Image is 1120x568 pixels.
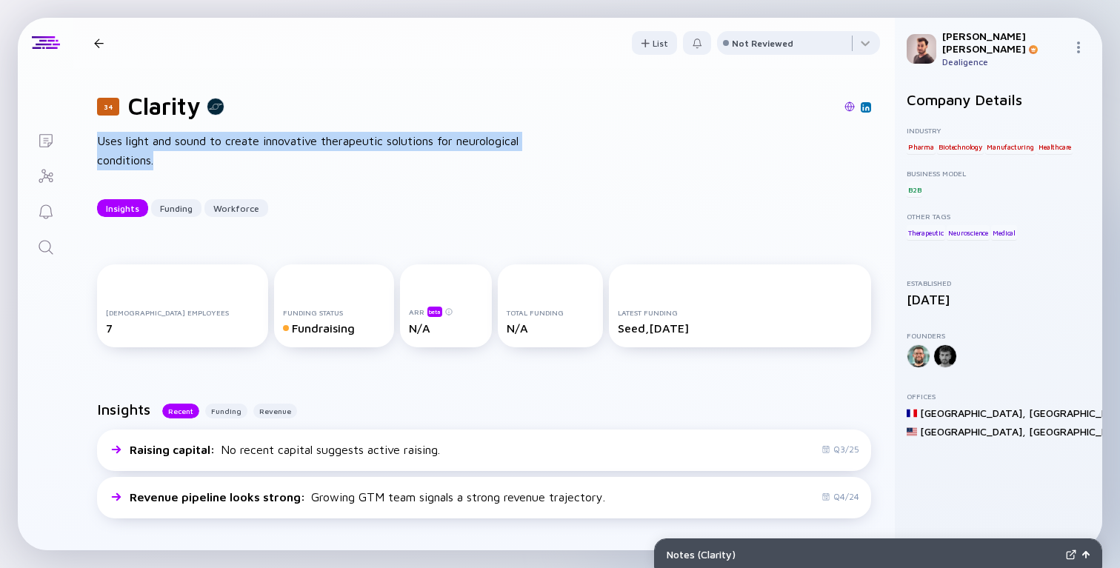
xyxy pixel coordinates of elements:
[130,443,218,456] span: Raising capital :
[907,126,1090,135] div: Industry
[18,157,73,193] a: Investor Map
[667,548,1060,561] div: Notes ( Clarity )
[97,197,148,220] div: Insights
[283,308,385,317] div: Funding Status
[920,407,1026,419] div: [GEOGRAPHIC_DATA] ,
[18,228,73,264] a: Search
[907,139,936,154] div: Pharma
[151,199,201,217] button: Funding
[907,212,1090,221] div: Other Tags
[907,34,936,64] img: Gil Profile Picture
[1066,549,1076,560] img: Expand Notes
[253,404,297,418] button: Revenue
[907,331,1090,340] div: Founders
[130,443,440,456] div: No recent capital suggests active raising.
[130,490,308,504] span: Revenue pipeline looks strong :
[130,490,605,504] div: Growing GTM team signals a strong revenue trajectory.
[907,91,1090,108] h2: Company Details
[409,321,483,335] div: N/A
[907,278,1090,287] div: Established
[632,32,677,55] div: List
[18,121,73,157] a: Lists
[97,401,150,418] h2: Insights
[907,169,1090,178] div: Business Model
[205,404,247,418] button: Funding
[507,321,594,335] div: N/A
[18,193,73,228] a: Reminders
[947,225,990,240] div: Neuroscience
[985,139,1035,154] div: Manufacturing
[283,321,385,335] div: Fundraising
[907,392,1090,401] div: Offices
[907,408,917,418] img: France Flag
[162,404,199,418] button: Recent
[507,308,594,317] div: Total Funding
[1037,139,1073,154] div: Healthcare
[844,101,855,112] img: Clarity Website
[97,132,571,170] div: Uses light and sound to create innovative therapeutic solutions for neurological conditions.
[942,56,1067,67] div: Dealigence
[204,199,268,217] button: Workforce
[106,308,259,317] div: [DEMOGRAPHIC_DATA] Employees
[821,491,859,502] div: Q4/24
[920,425,1026,438] div: [GEOGRAPHIC_DATA] ,
[942,30,1067,55] div: [PERSON_NAME] [PERSON_NAME]
[106,321,259,335] div: 7
[1073,41,1084,53] img: Menu
[618,321,862,335] div: Seed, [DATE]
[151,197,201,220] div: Funding
[907,225,945,240] div: Therapeutic
[907,292,1090,307] div: [DATE]
[732,38,793,49] div: Not Reviewed
[97,98,119,116] div: 34
[1082,551,1090,558] img: Open Notes
[937,139,983,154] div: Biotechnology
[907,182,922,197] div: B2B
[204,197,268,220] div: Workforce
[618,308,862,317] div: Latest Funding
[632,31,677,55] button: List
[427,307,442,317] div: beta
[128,92,201,120] h1: Clarity
[821,444,859,455] div: Q3/25
[409,306,483,317] div: ARR
[97,199,148,217] button: Insights
[862,104,870,111] img: Clarity Linkedin Page
[991,225,1017,240] div: Medical
[907,427,917,437] img: United States Flag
